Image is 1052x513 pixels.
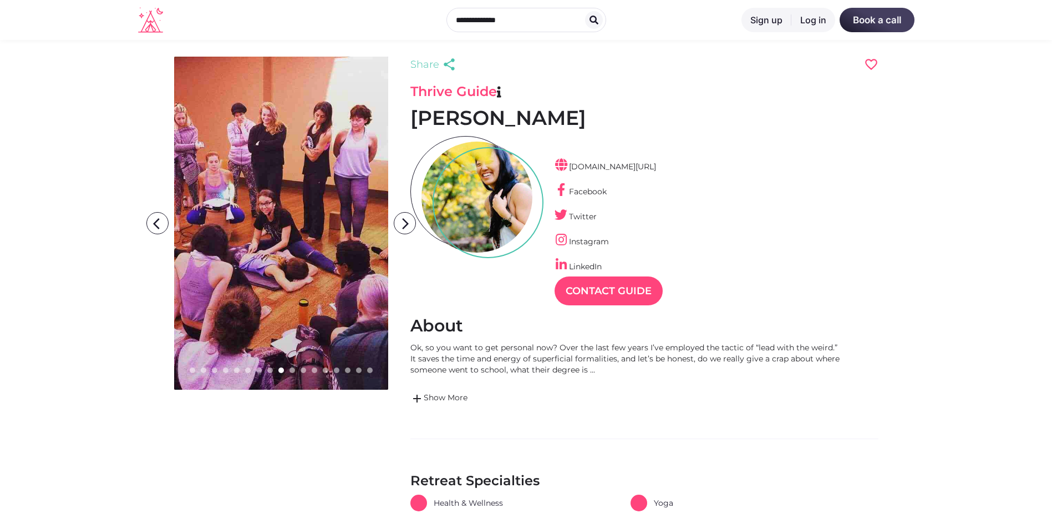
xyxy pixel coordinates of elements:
a: Twitter [555,212,597,222]
a: Book a call [840,8,914,32]
a: Instagram [555,237,609,247]
a: Facebook [555,187,607,197]
h3: Thrive Guide [410,83,878,100]
a: Log in [791,8,835,32]
a: LinkedIn [555,261,602,271]
a: addShow More [410,392,843,405]
i: arrow_back_ios [149,213,171,235]
a: [DOMAIN_NAME][URL] [555,162,656,172]
span: Share [410,57,439,72]
div: Ok, so you want to get personal now? Over the last few years I’ve employed the tactic of “lead wi... [410,342,843,375]
a: Health & Wellness [410,495,503,511]
a: Share [410,57,459,72]
a: Yoga [631,495,673,511]
h3: Retreat Specialties [410,472,878,489]
h2: About [410,315,878,336]
span: add [410,392,424,405]
h1: [PERSON_NAME] [410,105,878,130]
a: Sign up [741,8,791,32]
a: Contact Guide [555,276,663,305]
i: arrow_forward_ios [394,213,416,235]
